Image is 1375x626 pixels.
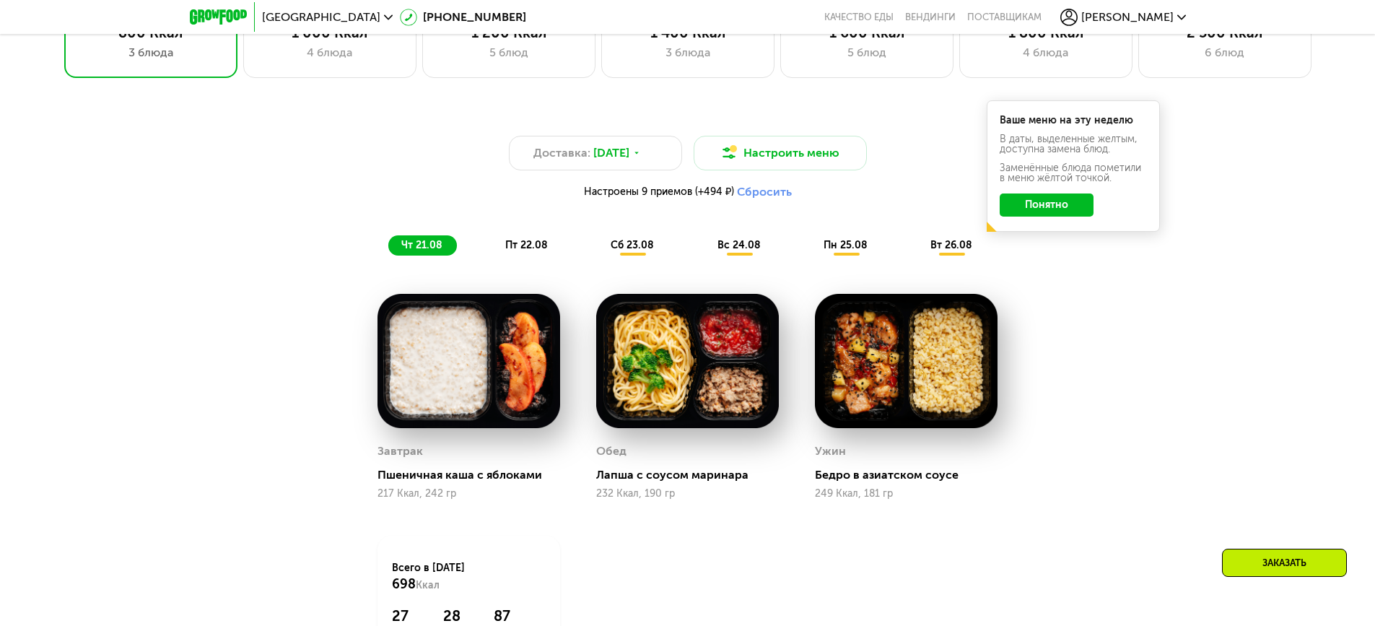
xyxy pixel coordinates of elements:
div: В даты, выделенные желтым, доступна замена блюд. [1000,134,1147,155]
a: Вендинги [905,12,956,23]
a: Качество еды [824,12,894,23]
div: Ужин [815,440,846,462]
span: вт 26.08 [930,239,972,251]
div: 4 блюда [974,44,1117,61]
div: Пшеничная каша с яблоками [377,468,572,482]
div: 6 блюд [1153,44,1296,61]
span: [PERSON_NAME] [1081,12,1174,23]
div: Бедро в азиатском соусе [815,468,1009,482]
div: 5 блюд [795,44,938,61]
span: вс 24.08 [717,239,761,251]
div: 232 Ккал, 190 гр [596,488,779,500]
span: пт 22.08 [505,239,548,251]
span: [DATE] [593,144,629,162]
div: 87 [494,607,546,625]
div: 217 Ккал, 242 гр [377,488,560,500]
div: 4 блюда [258,44,401,61]
div: Заменённые блюда пометили в меню жёлтой точкой. [1000,163,1147,183]
div: поставщикам [967,12,1042,23]
div: 28 [443,607,476,625]
div: 3 блюда [616,44,759,61]
span: чт 21.08 [401,239,442,251]
div: 27 [392,607,425,625]
span: [GEOGRAPHIC_DATA] [262,12,380,23]
a: [PHONE_NUMBER] [400,9,526,26]
span: Настроены 9 приемов (+494 ₽) [584,187,734,197]
div: Завтрак [377,440,423,462]
div: Заказать [1222,549,1347,577]
span: Ккал [416,579,440,591]
button: Понятно [1000,194,1094,217]
span: Доставка: [533,144,590,162]
div: Всего в [DATE] [392,561,546,593]
div: 5 блюд [437,44,580,61]
div: Лапша с соусом маринара [596,468,790,482]
div: 3 блюда [79,44,222,61]
button: Сбросить [737,185,792,199]
div: 249 Ккал, 181 гр [815,488,998,500]
div: Обед [596,440,627,462]
span: сб 23.08 [611,239,654,251]
span: 698 [392,576,416,592]
button: Настроить меню [694,136,867,170]
span: пн 25.08 [824,239,868,251]
div: Ваше меню на эту неделю [1000,116,1147,126]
